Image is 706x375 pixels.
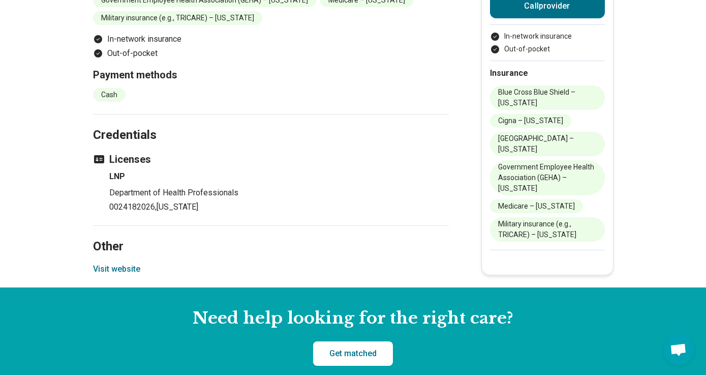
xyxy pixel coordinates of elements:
[93,33,449,45] li: In-network insurance
[490,85,605,110] li: Blue Cross Blue Shield – [US_STATE]
[490,31,605,54] ul: Payment options
[93,214,449,255] h2: Other
[490,132,605,156] li: [GEOGRAPHIC_DATA] – [US_STATE]
[490,114,571,128] li: Cigna – [US_STATE]
[93,68,449,82] h3: Payment methods
[93,102,449,144] h2: Credentials
[93,152,449,166] h3: Licenses
[93,88,126,102] li: Cash
[490,31,605,42] li: In-network insurance
[109,201,449,213] p: 0024182026
[155,202,198,212] span: , [US_STATE]
[8,308,698,329] h2: Need help looking for the right care?
[93,263,140,275] button: Visit website
[490,160,605,195] li: Government Employee Health Association (GEHA) – [US_STATE]
[93,33,449,60] ul: Payment options
[663,334,694,365] a: Open chat
[313,341,393,366] a: Get matched
[109,170,449,183] h4: LNP
[109,187,449,199] p: Department of Health Professionals
[490,44,605,54] li: Out-of-pocket
[93,47,449,60] li: Out-of-pocket
[93,11,262,25] li: Military insurance (e.g., TRICARE) – [US_STATE]
[490,199,583,213] li: Medicare – [US_STATE]
[490,67,605,79] h2: Insurance
[490,217,605,242] li: Military insurance (e.g., TRICARE) – [US_STATE]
